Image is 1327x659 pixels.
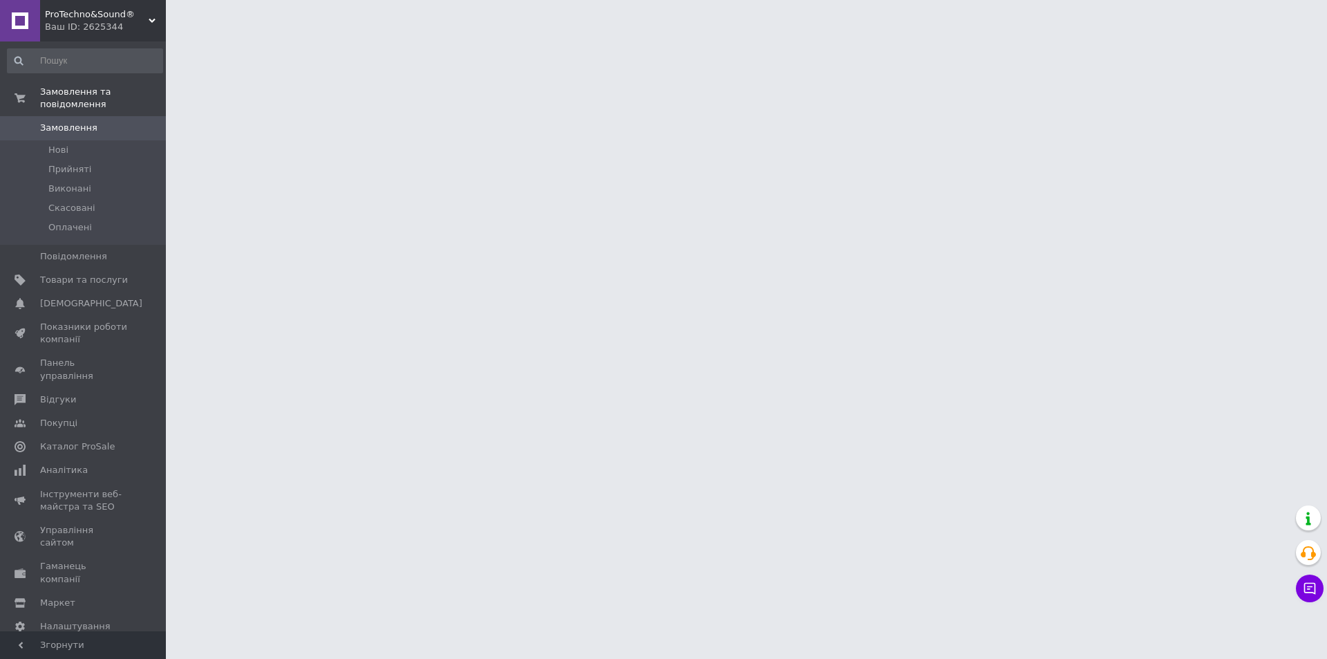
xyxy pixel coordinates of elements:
[40,393,76,406] span: Відгуки
[40,620,111,633] span: Налаштування
[40,250,107,263] span: Повідомлення
[48,163,91,176] span: Прийняті
[40,440,115,453] span: Каталог ProSale
[7,48,163,73] input: Пошук
[40,597,75,609] span: Маркет
[48,183,91,195] span: Виконані
[40,122,97,134] span: Замовлення
[40,464,88,476] span: Аналітика
[40,560,128,585] span: Гаманець компанії
[48,221,92,234] span: Оплачені
[45,21,166,33] div: Ваш ID: 2625344
[40,357,128,382] span: Панель управління
[40,274,128,286] span: Товари та послуги
[1296,575,1324,602] button: Чат з покупцем
[45,8,149,21] span: ProTechno&Sound®
[48,202,95,214] span: Скасовані
[40,297,142,310] span: [DEMOGRAPHIC_DATA]
[40,488,128,513] span: Інструменти веб-майстра та SEO
[48,144,68,156] span: Нові
[40,321,128,346] span: Показники роботи компанії
[40,417,77,429] span: Покупці
[40,524,128,549] span: Управління сайтом
[40,86,166,111] span: Замовлення та повідомлення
